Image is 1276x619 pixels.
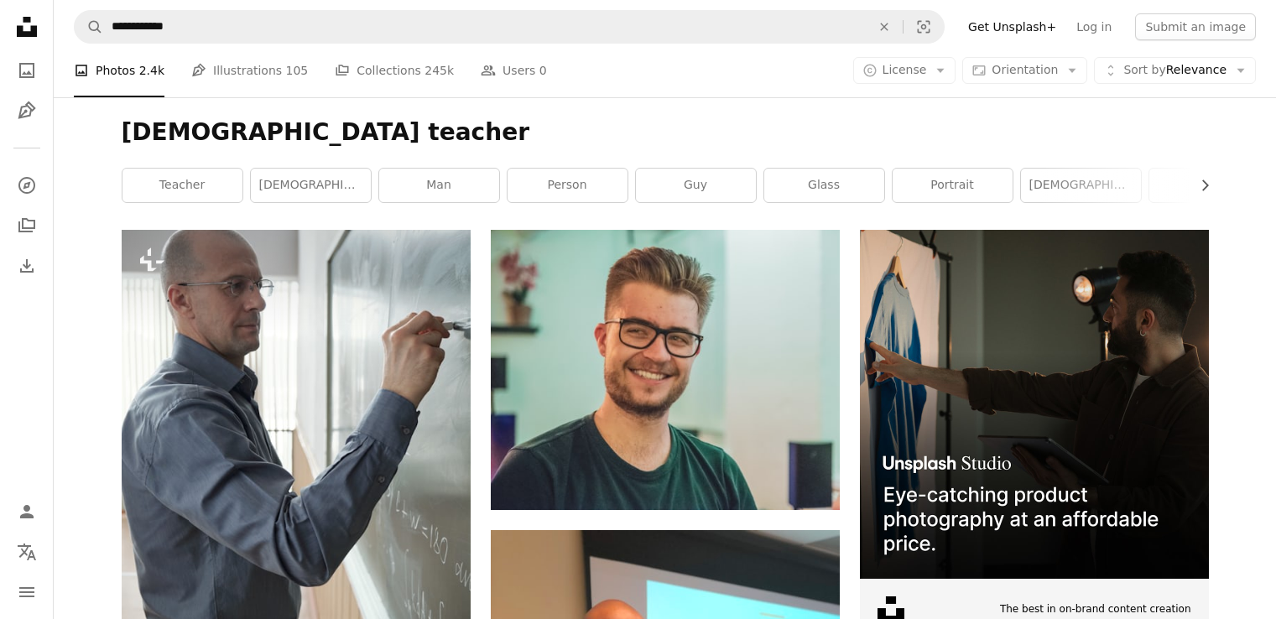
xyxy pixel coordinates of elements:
span: Orientation [992,63,1058,76]
button: Visual search [904,11,944,43]
a: Download History [10,249,44,283]
a: Log in / Sign up [10,495,44,528]
span: The best in on-brand content creation [1000,602,1191,616]
a: Log in [1066,13,1122,40]
button: scroll list to the right [1190,169,1209,202]
a: teacher [122,169,242,202]
button: Search Unsplash [75,11,103,43]
a: Illustrations 105 [191,44,308,97]
img: man wearing green crew-neck top and eyeglasses with black frames looking at side [491,230,840,510]
button: Submit an image [1135,13,1256,40]
a: glass [764,169,884,202]
span: 105 [286,61,309,80]
span: Relevance [1123,62,1227,79]
img: file-1715714098234-25b8b4e9d8faimage [860,230,1209,579]
a: Photos [10,54,44,87]
a: [DEMOGRAPHIC_DATA] [1021,169,1141,202]
a: face [1149,169,1269,202]
button: Sort byRelevance [1094,57,1256,84]
button: Orientation [962,57,1087,84]
span: 245k [424,61,454,80]
span: 0 [539,61,547,80]
span: Sort by [1123,63,1165,76]
a: guy [636,169,756,202]
a: Users 0 [481,44,547,97]
button: License [853,57,956,84]
button: Language [10,535,44,569]
button: Menu [10,575,44,609]
h1: [DEMOGRAPHIC_DATA] teacher [122,117,1209,148]
span: License [883,63,927,76]
a: Collections 245k [335,44,454,97]
button: Clear [866,11,903,43]
a: Get Unsplash+ [958,13,1066,40]
a: man [379,169,499,202]
a: man wearing green crew-neck top and eyeglasses with black frames looking at side [491,362,840,377]
a: Mature serious professor of university standing in front of blackboard in auditorium or lecture h... [122,483,471,498]
a: Illustrations [10,94,44,127]
a: person [508,169,628,202]
a: Collections [10,209,44,242]
form: Find visuals sitewide [74,10,945,44]
a: [DEMOGRAPHIC_DATA] teacher [251,169,371,202]
a: portrait [893,169,1013,202]
a: Explore [10,169,44,202]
